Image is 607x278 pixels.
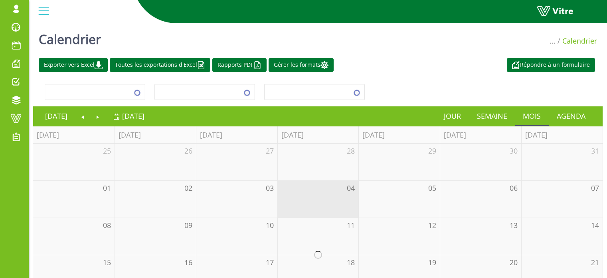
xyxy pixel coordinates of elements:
[90,107,105,125] a: Next
[556,36,597,46] li: Calendrier
[196,126,277,144] th: [DATE]
[113,107,144,125] a: [DATE]
[512,61,520,69] img: appointment_white2.png
[358,126,440,144] th: [DATE]
[350,85,364,99] span: select
[253,61,261,69] img: cal_pdf.png
[469,107,515,125] a: Semaine
[212,58,267,72] a: Rapports PDF
[549,107,593,125] a: Agenda
[95,61,103,69] img: cal_download.png
[197,61,205,69] img: cal_excel.png
[39,20,101,54] h1: Calendrier
[550,36,556,46] span: ...
[37,107,75,125] a: [DATE]
[277,126,359,144] th: [DATE]
[115,126,196,144] th: [DATE]
[33,126,115,144] th: [DATE]
[436,107,469,125] a: Jour
[39,58,108,72] a: Exporter vers Excel
[515,107,549,125] a: Mois
[269,58,334,72] a: Gérer les formats
[521,126,603,144] th: [DATE]
[240,85,254,99] span: select
[440,126,521,144] th: [DATE]
[130,85,144,99] span: select
[75,107,91,125] a: Previous
[507,58,595,72] a: Répondre à un formulaire
[122,111,144,121] span: [DATE]
[320,61,328,69] img: cal_settings.png
[110,58,210,72] a: Toutes les exportations d'Excel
